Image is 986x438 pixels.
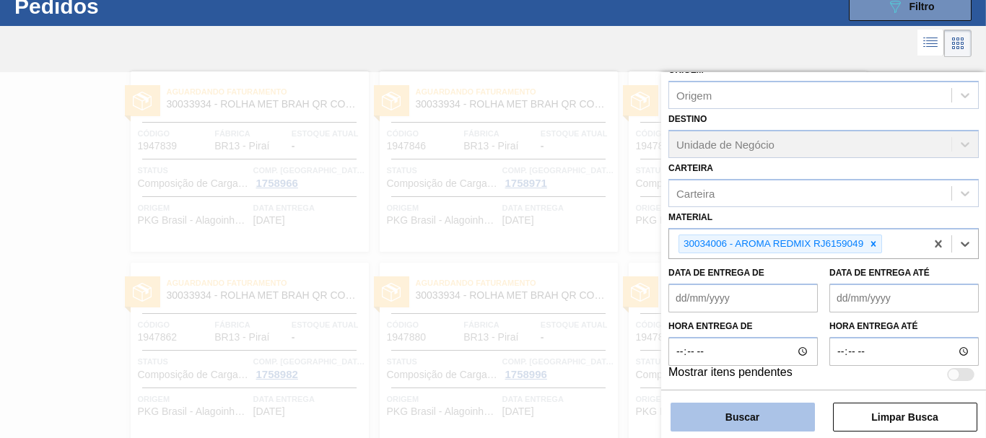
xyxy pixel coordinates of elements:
[668,114,707,124] label: Destino
[668,284,818,312] input: dd/mm/yyyy
[668,212,712,222] label: Material
[668,268,764,278] label: Data de Entrega de
[668,316,818,337] label: Hora entrega de
[679,235,865,253] div: 30034006 - AROMA REDMIX RJ6159049
[917,30,944,57] div: Visão em Lista
[668,163,713,173] label: Carteira
[120,71,369,252] a: statusAguardando Faturamento30033934 - ROLHA MET BRAH QR CODE 021CX105Código1947839FábricaBR13 - ...
[909,1,935,12] span: Filtro
[944,30,972,57] div: Visão em Cards
[829,284,979,312] input: dd/mm/yyyy
[668,366,793,383] label: Mostrar itens pendentes
[676,89,712,102] div: Origem
[369,71,618,252] a: statusAguardando Faturamento30033934 - ROLHA MET BRAH QR CODE 021CX105Código1947846FábricaBR13 - ...
[829,316,979,337] label: Hora entrega até
[618,71,867,252] a: statusAguardando Faturamento30033934 - ROLHA MET BRAH QR CODE 021CX105Código1947855FábricaBR13 - ...
[676,187,715,199] div: Carteira
[829,268,930,278] label: Data de Entrega até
